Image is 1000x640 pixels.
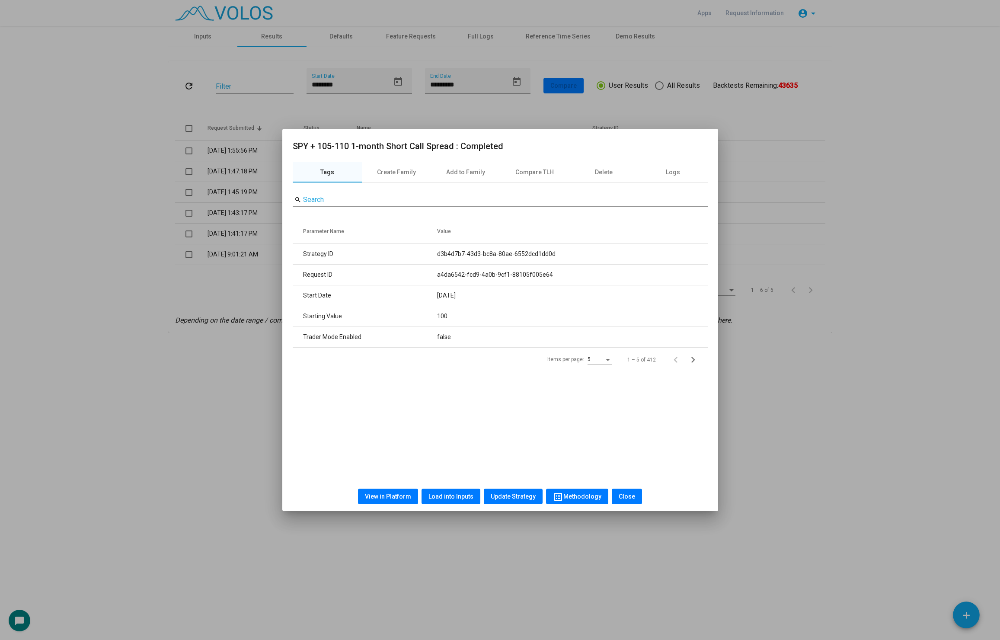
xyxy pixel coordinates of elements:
[358,489,418,504] button: View in Platform
[293,243,437,264] td: Strategy ID
[553,492,563,502] mat-icon: list_alt
[619,493,635,500] span: Close
[547,355,584,363] div: Items per page:
[553,493,601,500] span: Methodology
[446,168,485,177] div: Add to Family
[428,493,473,500] span: Load into Inputs
[377,168,416,177] div: Create Family
[588,357,612,363] mat-select: Items per page:
[612,489,642,504] button: Close
[320,168,334,177] div: Tags
[627,356,656,364] div: 1 – 5 of 412
[484,489,543,504] button: Update Strategy
[437,326,708,347] td: false
[687,351,704,368] button: Next page
[293,264,437,285] td: Request ID
[437,219,708,243] th: Value
[293,219,437,243] th: Parameter Name
[588,356,591,362] span: 5
[491,493,536,500] span: Update Strategy
[293,326,437,347] td: Trader Mode Enabled
[293,139,708,153] h2: SPY + 105-110 1-month Short Call Spread : Completed
[294,196,301,204] mat-icon: search
[422,489,480,504] button: Load into Inputs
[437,306,708,326] td: 100
[437,264,708,285] td: a4da6542-fcd9-4a0b-9cf1-88105f005e64
[293,285,437,306] td: Start Date
[515,168,554,177] div: Compare TLH
[437,285,708,306] td: [DATE]
[666,168,680,177] div: Logs
[365,493,411,500] span: View in Platform
[670,351,687,368] button: Previous page
[293,306,437,326] td: Starting Value
[546,489,608,504] button: Methodology
[595,168,613,177] div: Delete
[437,243,708,264] td: d3b4d7b7-43d3-bc8a-80ae-6552dcd1dd0d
